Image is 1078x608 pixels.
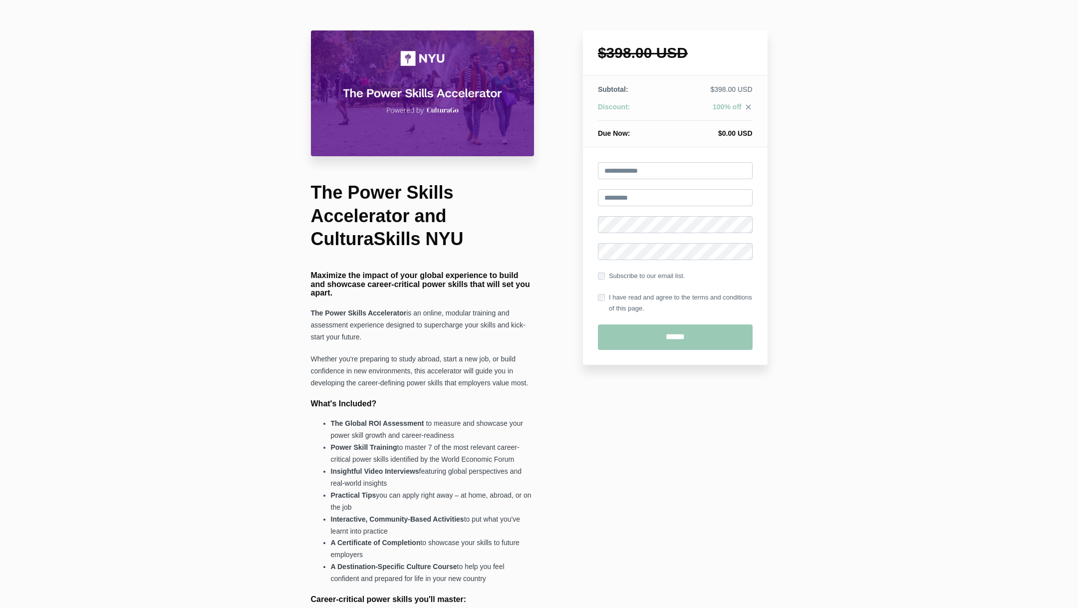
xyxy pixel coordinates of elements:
[311,353,535,389] p: Whether you're preparing to study abroad, start a new job, or build confidence in new environment...
[331,490,535,514] li: you can apply right away – at home, abroad, or on the job
[598,121,665,139] th: Due Now:
[331,419,424,427] strong: The Global ROI Assessment
[598,292,753,314] label: I have read and agree to the terms and conditions of this page.
[331,561,535,585] li: to help you feel confident and prepared for life in your new country
[311,309,407,317] strong: The Power Skills Accelerator
[331,418,535,442] li: to measure and showcase your power skill growth and career-readiness
[311,595,535,604] h4: Career-critical power skills you'll master:
[331,563,457,571] strong: A Destination-Specific Culture Course
[331,491,376,499] strong: Practical Tips
[331,537,535,561] li: to showcase your skills to future employers
[331,515,464,523] strong: Interactive, Community-Based Activities
[331,466,535,490] li: featuring global perspectives and real-world insights
[598,85,628,93] span: Subtotal:
[598,102,665,121] th: Discount:
[331,442,535,466] li: to master 7 of the most relevant career-critical power skills identified by the World Economic Forum
[331,539,421,547] strong: A Certificate of Completion
[311,30,535,156] img: df048d-50d-f7c-151f-a3e8a0be5b4c_Welcome_Video_Thumbnail_1_.png
[598,45,753,60] h1: $398.00 USD
[665,84,752,102] td: $398.00 USD
[311,307,535,343] p: is an online, modular training and assessment experience designed to supercharge your skills and ...
[742,103,753,114] a: close
[331,443,397,451] strong: Power Skill Training
[744,103,753,111] i: close
[311,399,535,408] h4: What's Included?
[331,514,535,538] li: to put what you've learnt into practice
[311,181,535,251] h1: The Power Skills Accelerator and CulturaSkills NYU
[331,467,419,475] strong: Insightful Video Interviews
[713,103,742,111] span: 100% off
[598,273,605,280] input: Subscribe to our email list.
[718,129,752,137] span: $0.00 USD
[311,271,535,298] h4: Maximize the impact of your global experience to build and showcase career-critical power skills ...
[598,294,605,301] input: I have read and agree to the terms and conditions of this page.
[598,271,685,282] label: Subscribe to our email list.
